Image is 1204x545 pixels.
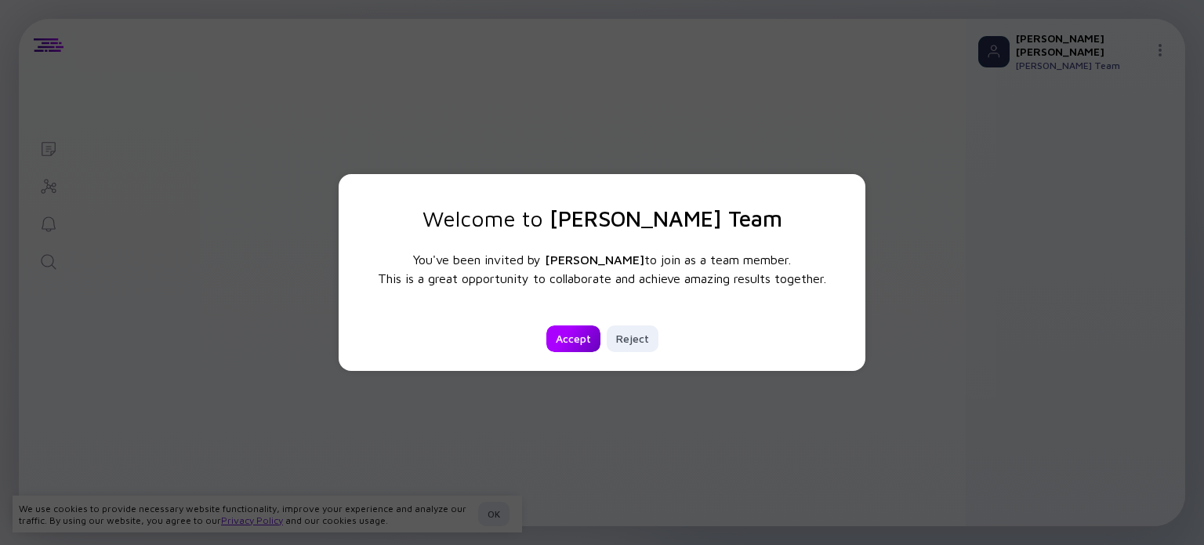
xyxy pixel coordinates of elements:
div: You've been invited by to join as a team member. This is a great opportunity to collaborate and a... [378,250,826,288]
h1: Welcome to [378,205,826,231]
span: [PERSON_NAME] Team [549,205,782,231]
button: Accept [546,325,600,352]
span: [PERSON_NAME] [545,253,644,267]
button: Reject [607,325,658,352]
